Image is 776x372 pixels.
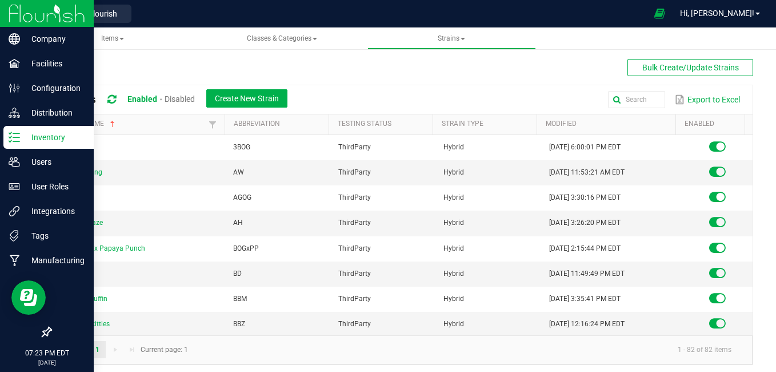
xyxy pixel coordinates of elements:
[549,270,625,278] span: [DATE] 11:49:49 PM EDT
[680,9,754,18] span: Hi, [PERSON_NAME]!
[233,295,247,303] span: BBM
[5,358,89,367] p: [DATE]
[233,219,243,227] span: AH
[338,193,371,201] span: ThirdParty
[59,120,206,129] a: Strain nameSortable
[5,348,89,358] p: 07:23 PM EDT
[9,255,20,266] inline-svg: Manufacturing
[101,34,124,42] span: Items
[206,117,219,132] a: Filter
[9,58,20,69] inline-svg: Facilities
[549,193,621,201] span: [DATE] 3:30:16 PM EDT
[338,295,371,303] span: ThirdParty
[20,254,89,267] p: Manufacturing
[549,320,625,328] span: [DATE] 12:16:24 PM EDT
[233,168,244,176] span: AW
[338,270,371,278] span: ThirdParty
[443,320,464,328] span: Hybrid
[443,168,464,176] span: Hybrid
[20,57,89,70] p: Facilities
[627,59,753,76] button: Bulk Create/Update Strains
[443,193,464,201] span: Hybrid
[11,280,46,315] iframe: Resource center
[233,193,251,201] span: AGOG
[443,143,464,151] span: Hybrid
[338,120,428,129] a: Testing StatusSortable
[20,106,89,120] p: Distribution
[443,270,464,278] span: Hybrid
[58,244,145,252] a: Banana OG x Papaya Punch
[247,34,317,42] span: Classes & Categories
[642,63,739,72] span: Bulk Create/Update Strains
[546,120,671,129] a: ModifiedSortable
[443,295,464,303] span: Hybrid
[9,107,20,118] inline-svg: Distribution
[9,181,20,192] inline-svg: User Roles
[549,295,621,303] span: [DATE] 3:35:41 PM EDT
[20,204,89,218] p: Integrations
[608,91,665,108] input: Search
[20,180,89,193] p: User Roles
[234,120,324,129] a: AbbreviationSortable
[9,132,20,143] inline-svg: Inventory
[647,2,673,25] span: Open Ecommerce Menu
[338,320,371,328] span: ThirdParty
[549,244,621,252] span: [DATE] 2:15:44 PM EDT
[338,244,371,252] span: ThirdParty
[233,320,245,328] span: BBZ
[233,270,242,278] span: BD
[20,229,89,243] p: Tags
[442,120,532,129] a: Strain TypeSortable
[59,89,296,110] div: Strains
[9,33,20,45] inline-svg: Company
[195,341,741,359] kendo-pager-info: 1 - 82 of 82 items
[215,94,279,103] span: Create New Strain
[51,335,753,365] kendo-pager: Current page: 1
[9,205,20,217] inline-svg: Integrations
[443,219,464,227] span: Hybrid
[443,244,464,252] span: Hybrid
[549,143,621,151] span: [DATE] 6:00:01 PM EDT
[549,219,621,227] span: [DATE] 3:26:20 PM EDT
[338,143,371,151] span: ThirdParty
[9,156,20,168] inline-svg: Users
[233,143,250,151] span: 3BOG
[108,120,117,129] span: Sortable
[233,244,259,252] span: BOGxPP
[206,89,287,108] button: Create New Strain
[338,168,371,176] span: ThirdParty
[20,130,89,144] p: Inventory
[9,82,20,94] inline-svg: Configuration
[438,34,465,42] span: Strains
[20,81,89,95] p: Configuration
[20,155,89,169] p: Users
[127,94,157,104] span: Enabled
[549,168,625,176] span: [DATE] 11:53:21 AM EDT
[685,120,741,129] a: EnabledSortable
[89,341,106,358] a: Page 1
[20,32,89,46] p: Company
[165,94,195,104] span: Disabled
[9,230,20,242] inline-svg: Tags
[338,219,371,227] span: ThirdParty
[672,90,743,109] button: Export to Excel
